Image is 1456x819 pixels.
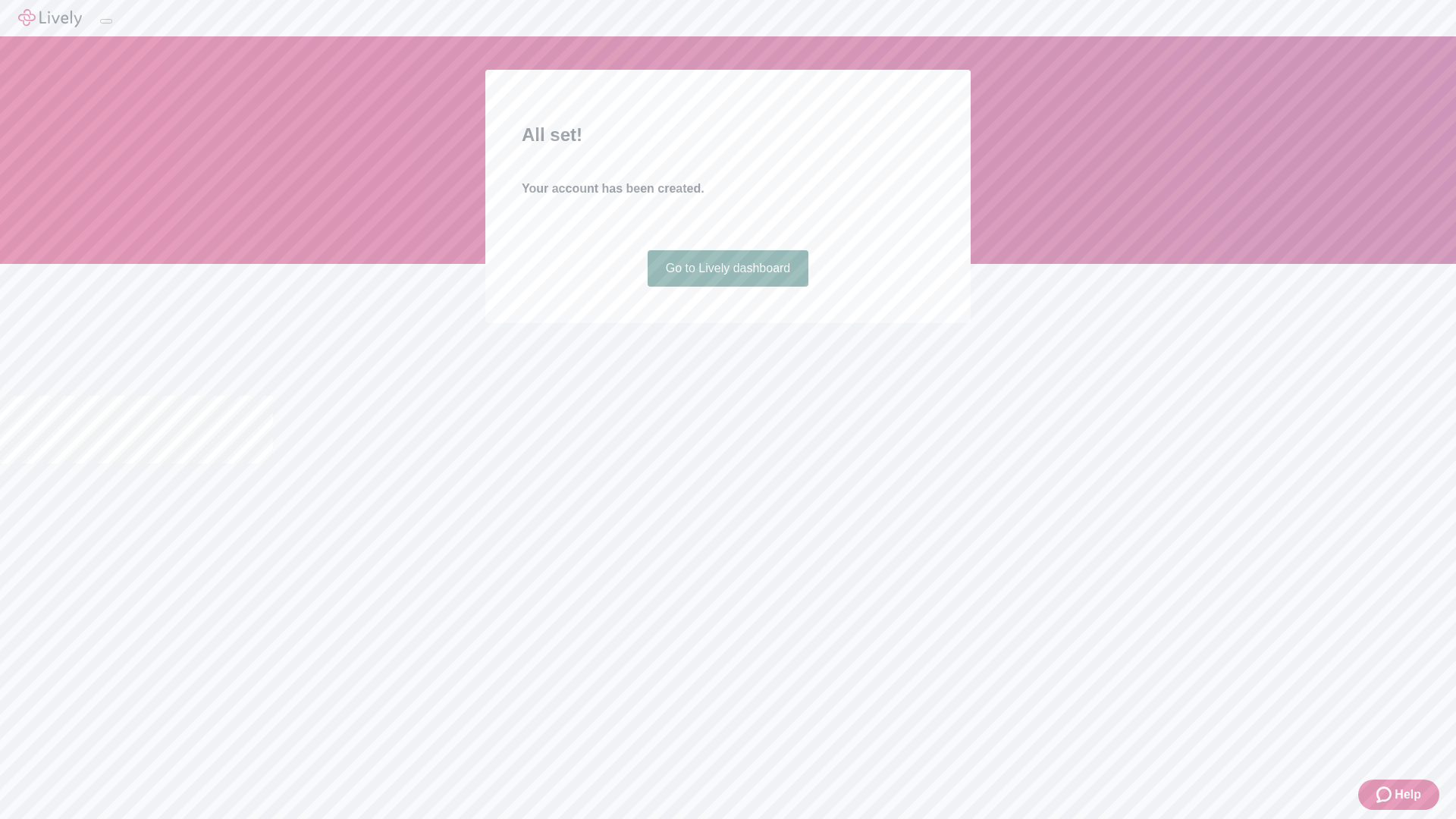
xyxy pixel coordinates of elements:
[1376,786,1395,804] svg: Zendesk support icon
[100,19,112,24] button: Log out
[522,121,934,149] h2: All set!
[1358,780,1439,810] button: Zendesk support iconHelp
[648,250,809,287] a: Go to Lively dashboard
[18,9,82,27] img: Lively
[522,180,934,198] h4: Your account has been created.
[1395,786,1421,804] span: Help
